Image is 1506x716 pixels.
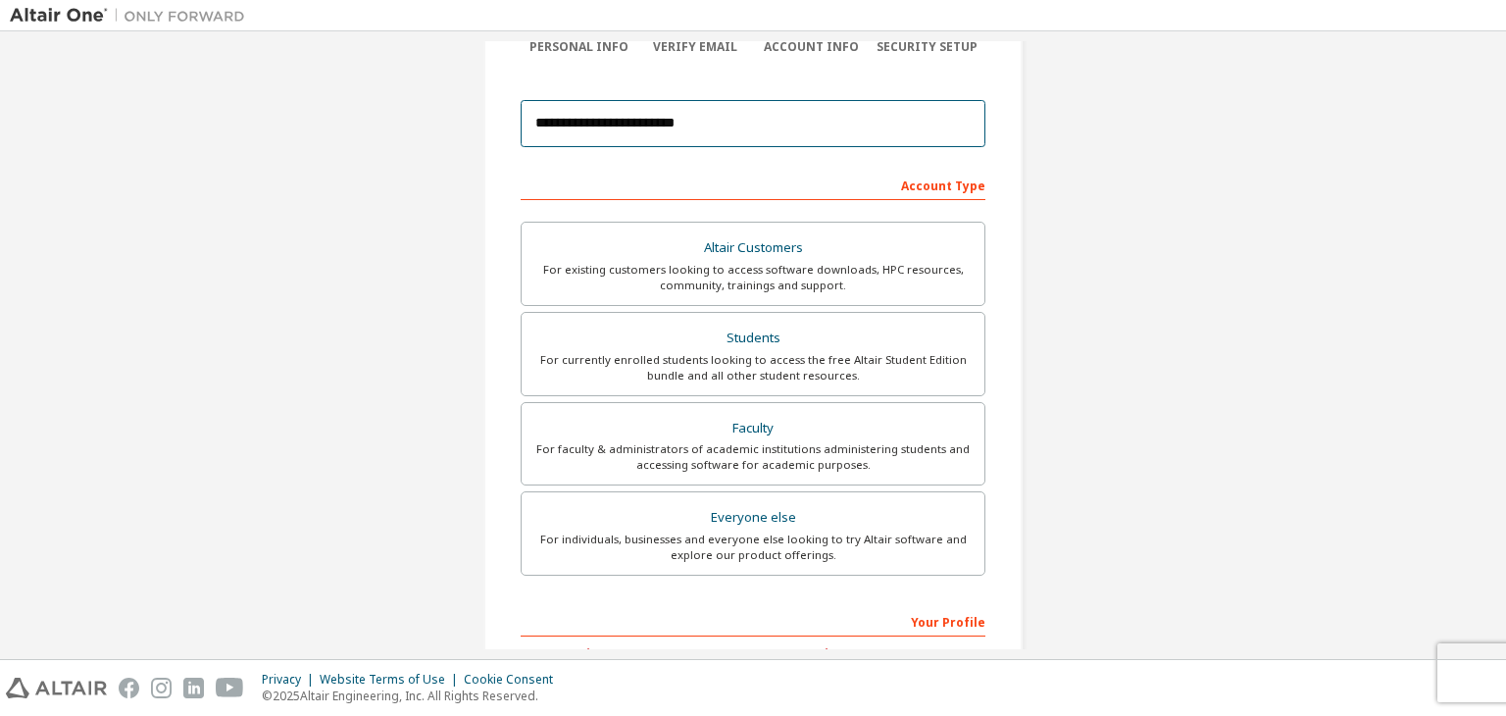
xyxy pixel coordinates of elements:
[533,234,973,262] div: Altair Customers
[6,678,107,698] img: altair_logo.svg
[533,352,973,384] div: For currently enrolled students looking to access the free Altair Student Edition bundle and all ...
[521,646,747,662] label: First Name
[533,504,973,532] div: Everyone else
[870,39,986,55] div: Security Setup
[320,672,464,688] div: Website Terms of Use
[151,678,172,698] img: instagram.svg
[637,39,754,55] div: Verify Email
[521,39,637,55] div: Personal Info
[216,678,244,698] img: youtube.svg
[183,678,204,698] img: linkedin.svg
[533,441,973,473] div: For faculty & administrators of academic institutions administering students and accessing softwa...
[464,672,565,688] div: Cookie Consent
[119,678,139,698] img: facebook.svg
[533,415,973,442] div: Faculty
[533,325,973,352] div: Students
[521,605,985,637] div: Your Profile
[10,6,255,26] img: Altair One
[533,532,973,563] div: For individuals, businesses and everyone else looking to try Altair software and explore our prod...
[759,646,985,662] label: Last Name
[521,169,985,200] div: Account Type
[753,39,870,55] div: Account Info
[262,672,320,688] div: Privacy
[533,262,973,293] div: For existing customers looking to access software downloads, HPC resources, community, trainings ...
[262,688,565,704] p: © 2025 Altair Engineering, Inc. All Rights Reserved.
